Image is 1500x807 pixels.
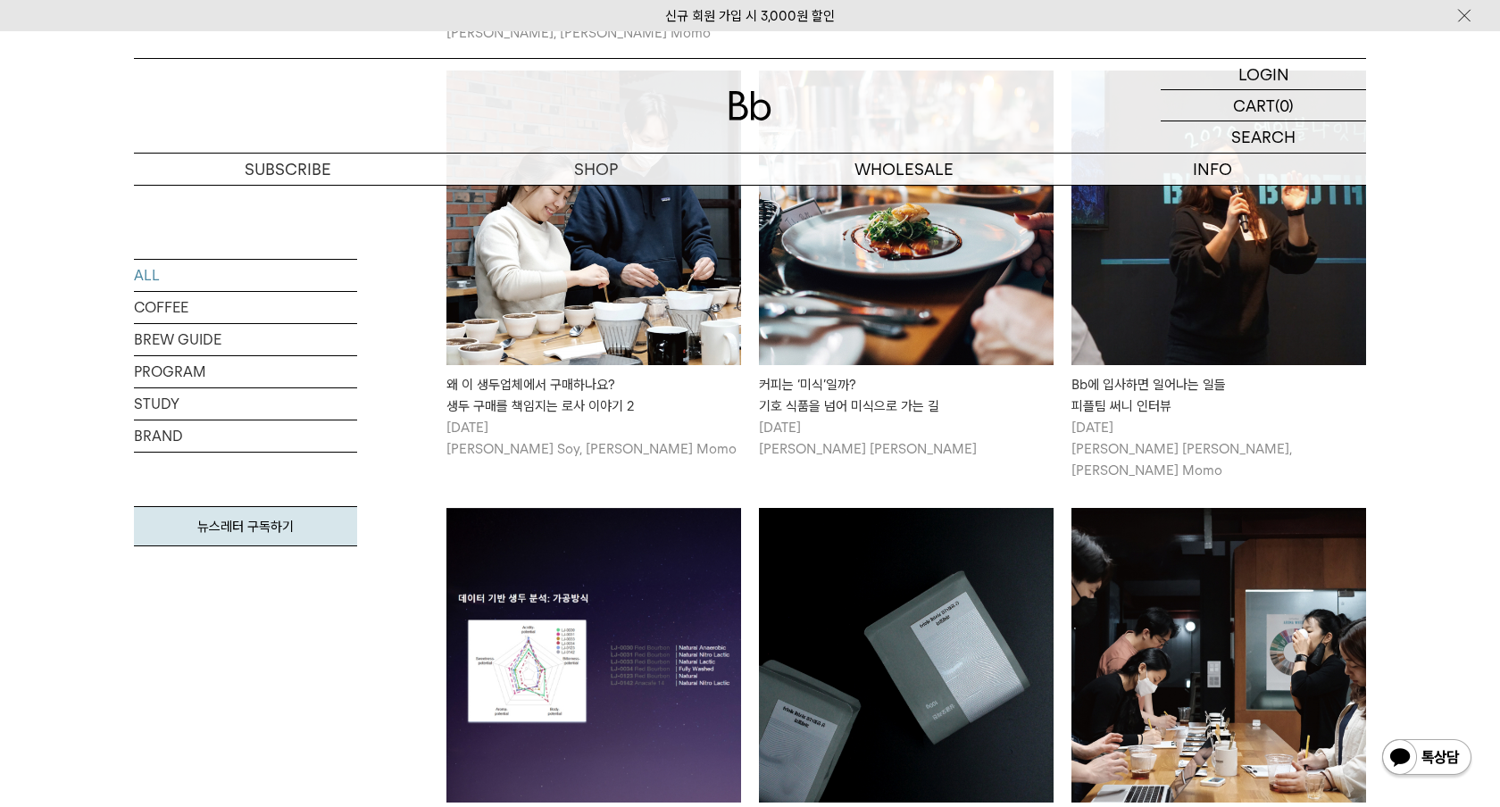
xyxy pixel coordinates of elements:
a: 커피는 ‘미식’일까?기호 식품을 넘어 미식으로 가는 길 커피는 ‘미식’일까?기호 식품을 넘어 미식으로 가는 길 [DATE][PERSON_NAME] [PERSON_NAME] [759,71,1054,460]
a: Bb에 입사하면 일어나는 일들피플팀 써니 인터뷰 Bb에 입사하면 일어나는 일들피플팀 써니 인터뷰 [DATE][PERSON_NAME] [PERSON_NAME], [PERSON_... [1071,71,1366,481]
p: CART [1233,90,1275,121]
a: 뉴스레터 구독하기 [134,506,357,546]
a: BRAND [134,420,357,452]
img: 생두를 고르며 배운 것들생두 구매를 책임지는 로사 이야기 1 [1071,508,1366,803]
p: INFO [1058,154,1366,185]
div: 커피는 ‘미식’일까? 기호 식품을 넘어 미식으로 가는 길 [759,374,1054,417]
a: 왜 이 생두업체에서 구매하나요?생두 구매를 책임지는 로사 이야기 2 왜 이 생두업체에서 구매하나요?생두 구매를 책임지는 로사 이야기 2 [DATE][PERSON_NAME] S... [446,71,741,460]
p: SEARCH [1231,121,1296,153]
p: WHOLESALE [750,154,1058,185]
a: BREW GUIDE [134,324,357,355]
a: 신규 회원 가입 시 3,000원 할인 [665,8,835,24]
img: 왜 이 생두업체에서 구매하나요?생두 구매를 책임지는 로사 이야기 2 [446,71,741,365]
img: 게이샤의 추억<과테말라 산 안토니오 차키테 게이샤> 회고 [759,508,1054,803]
a: LOGIN [1161,59,1366,90]
p: [DATE] [PERSON_NAME] [PERSON_NAME] [759,417,1054,460]
a: SUBSCRIBE [134,154,442,185]
div: Bb에 입사하면 일어나는 일들 피플팀 써니 인터뷰 [1071,374,1366,417]
div: 왜 이 생두업체에서 구매하나요? 생두 구매를 책임지는 로사 이야기 2 [446,374,741,417]
img: 생두의 미래를 내다보는 AI에그스톤 정지훈 대표 인터뷰 [446,508,741,803]
a: STUDY [134,388,357,420]
img: Bb에 입사하면 일어나는 일들피플팀 써니 인터뷰 [1071,71,1366,365]
img: 커피는 ‘미식’일까?기호 식품을 넘어 미식으로 가는 길 [759,71,1054,365]
a: ALL [134,260,357,291]
p: [DATE] [PERSON_NAME] Soy, [PERSON_NAME] Momo [446,417,741,460]
a: SHOP [442,154,750,185]
p: LOGIN [1238,59,1289,89]
img: 로고 [729,91,771,121]
img: 카카오톡 채널 1:1 채팅 버튼 [1380,737,1473,780]
a: COFFEE [134,292,357,323]
a: CART (0) [1161,90,1366,121]
p: [DATE] [PERSON_NAME] [PERSON_NAME], [PERSON_NAME] Momo [1071,417,1366,481]
a: PROGRAM [134,356,357,387]
p: (0) [1275,90,1294,121]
